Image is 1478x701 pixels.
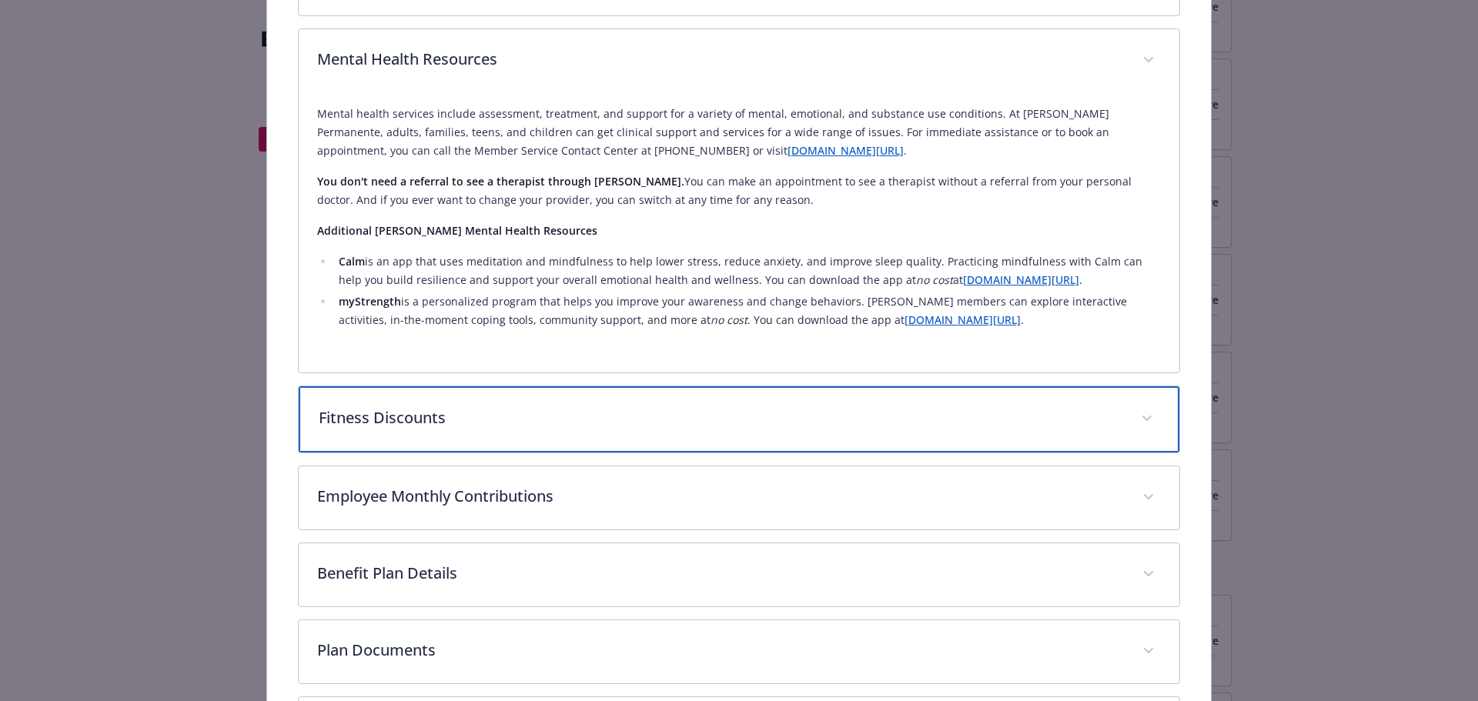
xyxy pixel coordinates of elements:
p: Employee Monthly Contributions [317,485,1125,508]
p: Fitness Discounts [319,406,1123,429]
div: Mental Health Resources [299,92,1180,372]
p: Benefit Plan Details [317,562,1125,585]
em: no cost [711,312,747,327]
p: Mental health services include assessment, treatment, and support for a variety of mental, emotio... [317,105,1162,160]
li: is an app that uses meditation and mindfulness to help lower stress, reduce anxiety, and improve ... [334,252,1162,289]
strong: Calm [339,254,365,269]
p: Plan Documents [317,639,1125,662]
div: Benefit Plan Details [299,543,1180,606]
li: is a personalized program that helps you improve your awareness and change behaviors. [PERSON_NAM... [334,292,1162,329]
a: [DOMAIN_NAME][URL] [963,272,1079,287]
div: Fitness Discounts [299,386,1180,452]
a: [DOMAIN_NAME][URL] [787,143,904,158]
div: Employee Monthly Contributions [299,466,1180,529]
strong: You don't need a referral to see a therapist through [PERSON_NAME]. [317,174,684,189]
strong: Additional [PERSON_NAME] Mental Health Resources [317,223,597,238]
a: [DOMAIN_NAME][URL] [905,312,1021,327]
strong: myStrength [339,294,401,309]
div: Plan Documents [299,620,1180,683]
em: no cost [916,272,953,287]
p: You can make an appointment to see a therapist without a referral from your personal doctor. And ... [317,172,1162,209]
p: Mental Health Resources [317,48,1125,71]
div: Mental Health Resources [299,29,1180,92]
